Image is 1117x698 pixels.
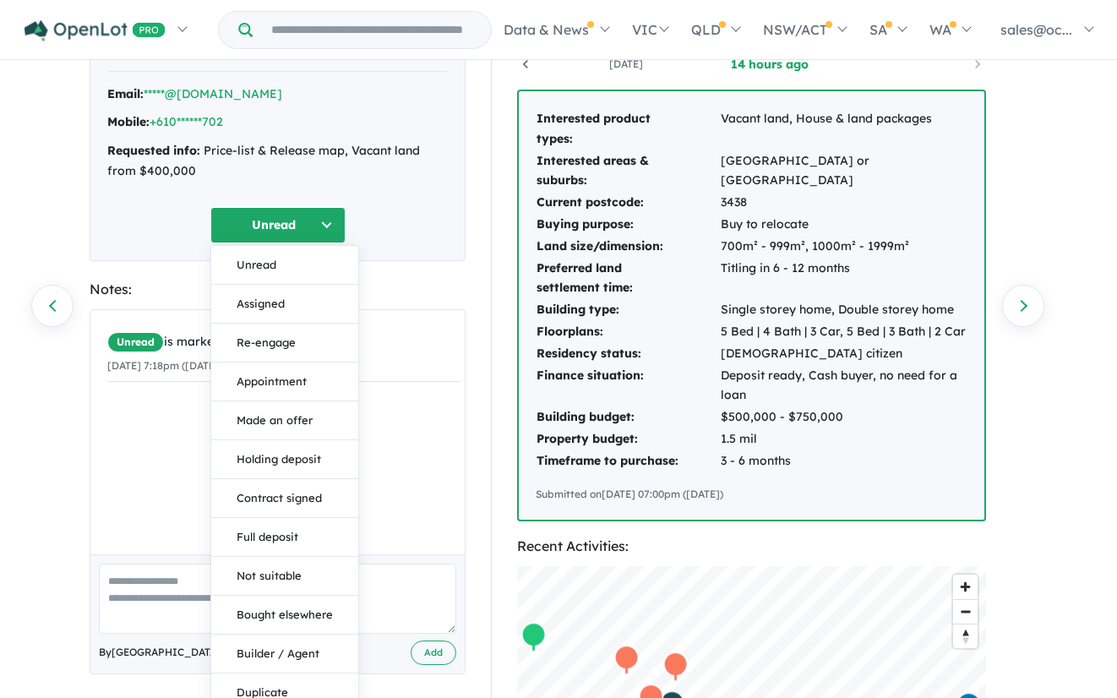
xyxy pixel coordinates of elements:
span: sales@oc... [1000,21,1072,38]
strong: Requested info: [107,143,200,158]
div: Map marker [614,644,640,675]
td: [GEOGRAPHIC_DATA] or [GEOGRAPHIC_DATA] [720,150,967,193]
div: is marked. [107,332,460,352]
span: By [GEOGRAPHIC_DATA] [99,644,221,661]
td: Single storey home, Double storey home [720,299,967,321]
td: Vacant land, House & land packages [720,108,967,150]
td: Floorplans: [536,321,720,343]
td: Buying purpose: [536,214,720,236]
td: Building budget: [536,406,720,428]
td: Residency status: [536,343,720,365]
button: Holding deposit [211,440,358,479]
button: Re-engage [211,324,358,363]
td: Building type: [536,299,720,321]
td: 5 Bed | 4 Bath | 3 Car, 5 Bed | 3 Bath | 2 Car [720,321,967,343]
td: $500,000 - $750,000 [720,406,967,428]
td: Property budget: [536,428,720,450]
div: Price-list & Release map, Vacant land from $400,000 [107,141,448,182]
button: Appointment [211,363,358,401]
td: Interested product types: [536,108,720,150]
strong: Email: [107,86,144,101]
button: Zoom out [953,599,978,624]
div: Notes: [90,278,466,301]
td: Deposit ready, Cash buyer, no need for a loan [720,365,967,407]
td: Land size/dimension: [536,236,720,258]
button: Bought elsewhere [211,596,358,635]
button: Unread [210,207,346,243]
button: Builder / Agent [211,635,358,673]
td: Buy to relocate [720,214,967,236]
button: Zoom in [953,575,978,599]
td: Titling in 6 - 12 months [720,258,967,300]
button: Reset bearing to north [953,624,978,648]
div: Submitted on [DATE] 07:00pm ([DATE]) [536,486,967,503]
td: Timeframe to purchase: [536,450,720,472]
small: [DATE] 7:18pm ([DATE]) [107,359,222,372]
td: Current postcode: [536,192,720,214]
td: Interested areas & suburbs: [536,150,720,193]
img: Openlot PRO Logo White [25,20,166,41]
td: Preferred land settlement time: [536,258,720,300]
button: Not suitable [211,557,358,596]
button: Made an offer [211,401,358,440]
span: Unread [107,332,164,352]
strong: Mobile: [107,114,150,129]
td: 1.5 mil [720,428,967,450]
span: Zoom out [953,600,978,624]
button: Unread [211,246,358,285]
td: 700m² - 999m², 1000m² - 1999m² [720,236,967,258]
span: Reset bearing to north [953,624,978,648]
a: [DATE] [554,56,698,73]
a: 14 hours ago [698,56,842,73]
input: Try estate name, suburb, builder or developer [256,12,488,48]
div: Map marker [663,651,689,682]
button: Full deposit [211,518,358,557]
td: [DEMOGRAPHIC_DATA] citizen [720,343,967,365]
button: Contract signed [211,479,358,518]
td: Finance situation: [536,365,720,407]
div: Recent Activities: [517,535,986,558]
div: Map marker [521,621,547,652]
td: 3438 [720,192,967,214]
td: 3 - 6 months [720,450,967,472]
button: Assigned [211,285,358,324]
button: Add [411,641,456,665]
